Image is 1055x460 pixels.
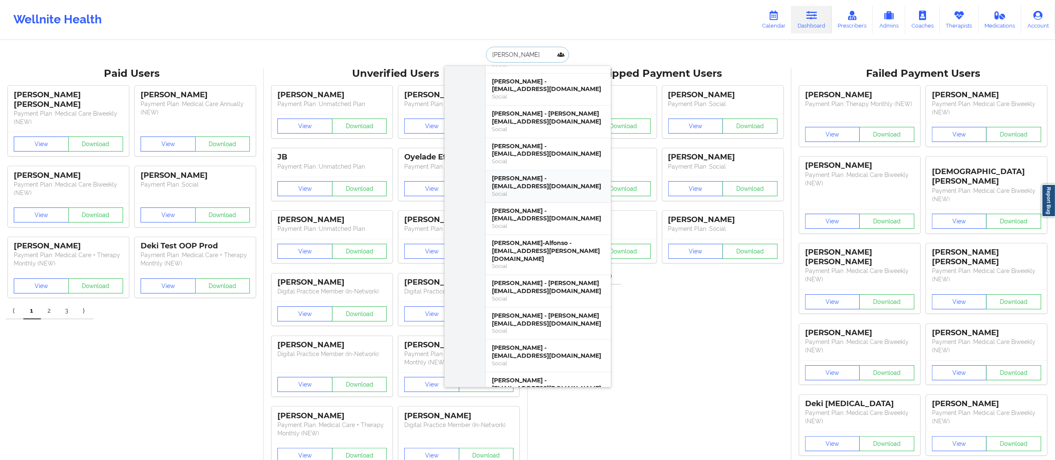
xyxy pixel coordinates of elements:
[14,251,123,268] p: Payment Plan : Medical Care + Therapy Monthly (NEW)
[277,306,332,321] button: View
[534,67,786,80] div: Skipped Payment Users
[805,90,914,100] div: [PERSON_NAME]
[404,287,514,296] p: Digital Practice Member (In-Network)
[492,222,604,230] div: Social
[859,127,914,142] button: Download
[141,251,250,268] p: Payment Plan : Medical Care + Therapy Monthly (NEW)
[269,67,521,80] div: Unverified Users
[756,6,792,33] a: Calendar
[932,187,1041,203] p: Payment Plan : Medical Care Biweekly (NEW)
[986,436,1041,451] button: Download
[14,171,123,180] div: [PERSON_NAME]
[979,6,1022,33] a: Medications
[404,350,514,366] p: Payment Plan : Medical Care + Therapy Monthly (NEW)
[932,365,987,380] button: View
[932,90,1041,100] div: [PERSON_NAME]
[404,152,514,162] div: Oyelade Efe
[141,278,196,293] button: View
[332,306,387,321] button: Download
[14,278,69,293] button: View
[14,136,69,152] button: View
[6,303,23,319] a: Previous item
[668,90,778,100] div: [PERSON_NAME]
[404,411,514,421] div: [PERSON_NAME]
[932,294,987,309] button: View
[404,377,459,392] button: View
[277,119,332,134] button: View
[492,312,604,327] div: [PERSON_NAME] - [PERSON_NAME][EMAIL_ADDRESS][DOMAIN_NAME]
[668,215,778,225] div: [PERSON_NAME]
[805,338,914,354] p: Payment Plan : Medical Care Biweekly (NEW)
[277,421,387,437] p: Payment Plan : Medical Care + Therapy Monthly (NEW)
[332,119,387,134] button: Download
[805,328,914,338] div: [PERSON_NAME]
[14,241,123,251] div: [PERSON_NAME]
[277,181,332,196] button: View
[58,303,76,319] a: 3
[932,328,1041,338] div: [PERSON_NAME]
[195,278,250,293] button: Download
[986,127,1041,142] button: Download
[805,127,860,142] button: View
[805,365,860,380] button: View
[492,263,604,270] div: Social
[404,90,514,100] div: [PERSON_NAME]
[277,350,387,358] p: Digital Practice Member (In-Network)
[932,161,1041,186] div: [DEMOGRAPHIC_DATA][PERSON_NAME]
[492,344,604,359] div: [PERSON_NAME] - [EMAIL_ADDRESS][DOMAIN_NAME]
[668,100,778,108] p: Payment Plan : Social
[277,225,387,233] p: Payment Plan : Unmatched Plan
[832,6,873,33] a: Prescribers
[404,340,514,350] div: [PERSON_NAME]
[1021,6,1055,33] a: Account
[404,100,514,108] p: Payment Plan : Unmatched Plan
[492,207,604,222] div: [PERSON_NAME] - [EMAIL_ADDRESS][DOMAIN_NAME]
[932,436,987,451] button: View
[492,78,604,93] div: [PERSON_NAME] - [EMAIL_ADDRESS][DOMAIN_NAME]
[859,365,914,380] button: Download
[141,241,250,251] div: Deki Test OOP Prod
[141,207,196,222] button: View
[932,338,1041,354] p: Payment Plan : Medical Care Biweekly (NEW)
[668,119,723,134] button: View
[492,93,604,100] div: Social
[1042,184,1055,217] a: Report Bug
[277,162,387,171] p: Payment Plan : Unmatched Plan
[277,340,387,350] div: [PERSON_NAME]
[404,162,514,171] p: Payment Plan : Unmatched Plan
[277,377,332,392] button: View
[277,100,387,108] p: Payment Plan : Unmatched Plan
[805,161,914,170] div: [PERSON_NAME]
[277,215,387,225] div: [PERSON_NAME]
[492,174,604,190] div: [PERSON_NAME] - [EMAIL_ADDRESS][DOMAIN_NAME]
[604,268,621,285] a: Next item
[805,436,860,451] button: View
[492,142,604,158] div: [PERSON_NAME] - [EMAIL_ADDRESS][DOMAIN_NAME]
[723,244,778,259] button: Download
[805,399,914,409] div: Deki [MEDICAL_DATA]
[596,119,651,134] button: Download
[141,180,250,189] p: Payment Plan : Social
[6,67,258,80] div: Paid Users
[668,152,778,162] div: [PERSON_NAME]
[404,306,459,321] button: View
[277,152,387,162] div: JB
[404,421,514,429] p: Digital Practice Member (In-Network)
[940,6,979,33] a: Therapists
[332,181,387,196] button: Download
[14,109,123,126] p: Payment Plan : Medical Care Biweekly (NEW)
[492,327,604,334] div: Social
[492,279,604,295] div: [PERSON_NAME] - [PERSON_NAME][EMAIL_ADDRESS][DOMAIN_NAME]
[805,409,914,425] p: Payment Plan : Medical Care Biweekly (NEW)
[805,248,914,267] div: [PERSON_NAME] [PERSON_NAME]
[404,215,514,225] div: [PERSON_NAME]
[404,181,459,196] button: View
[404,278,514,287] div: [PERSON_NAME]
[14,207,69,222] button: View
[332,377,387,392] button: Download
[932,399,1041,409] div: [PERSON_NAME]
[404,244,459,259] button: View
[805,100,914,108] p: Payment Plan : Therapy Monthly (NEW)
[805,171,914,187] p: Payment Plan : Medical Care Biweekly (NEW)
[792,6,832,33] a: Dashboard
